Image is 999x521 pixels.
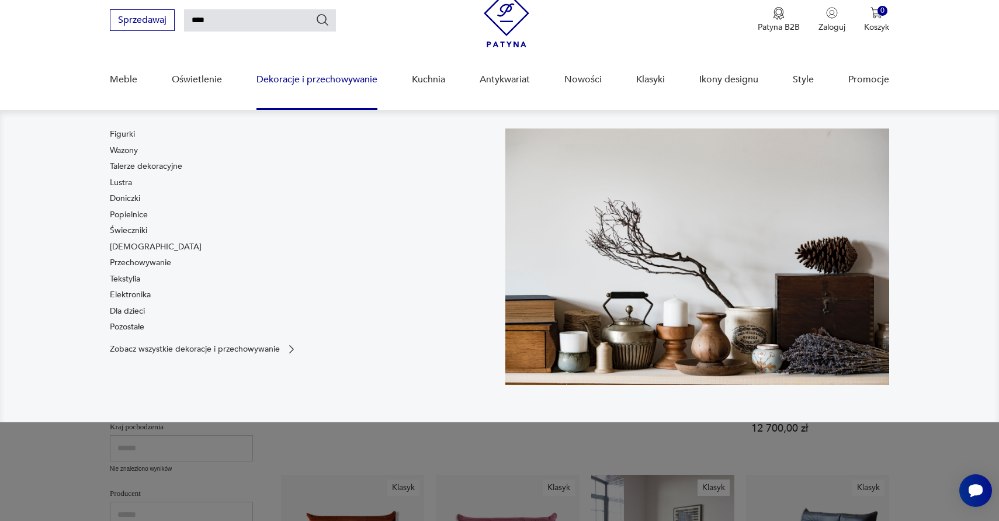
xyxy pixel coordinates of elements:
a: Figurki [110,128,135,140]
a: Elektronika [110,289,151,301]
img: cfa44e985ea346226f89ee8969f25989.jpg [505,128,889,385]
a: Tekstylia [110,273,140,285]
a: Ikony designu [699,57,758,102]
img: Ikona koszyka [870,7,882,19]
a: Ikona medaluPatyna B2B [758,7,800,33]
a: Lustra [110,177,132,189]
a: Świeczniki [110,225,147,237]
img: Ikona medalu [773,7,785,20]
a: Meble [110,57,137,102]
a: Talerze dekoracyjne [110,161,182,172]
p: Koszyk [864,22,889,33]
a: Pozostałe [110,321,144,333]
a: Doniczki [110,193,140,204]
a: Popielnice [110,209,148,221]
div: 0 [877,6,887,16]
a: Dla dzieci [110,305,145,317]
p: Zobacz wszystkie dekoracje i przechowywanie [110,345,280,353]
button: Zaloguj [818,7,845,33]
button: 0Koszyk [864,7,889,33]
img: Ikonka użytkownika [826,7,838,19]
a: Oświetlenie [172,57,222,102]
p: Patyna B2B [758,22,800,33]
a: Antykwariat [480,57,530,102]
iframe: Smartsupp widget button [959,474,992,507]
a: Klasyki [636,57,665,102]
a: Wazony [110,145,138,157]
button: Patyna B2B [758,7,800,33]
button: Szukaj [315,13,329,27]
a: Style [793,57,814,102]
p: Zaloguj [818,22,845,33]
a: Kuchnia [412,57,445,102]
a: Zobacz wszystkie dekoracje i przechowywanie [110,343,297,355]
a: Dekoracje i przechowywanie [256,57,377,102]
button: Sprzedawaj [110,9,175,31]
a: Przechowywanie [110,257,171,269]
a: Nowości [564,57,602,102]
a: [DEMOGRAPHIC_DATA] [110,241,202,253]
a: Promocje [848,57,889,102]
a: Sprzedawaj [110,17,175,25]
